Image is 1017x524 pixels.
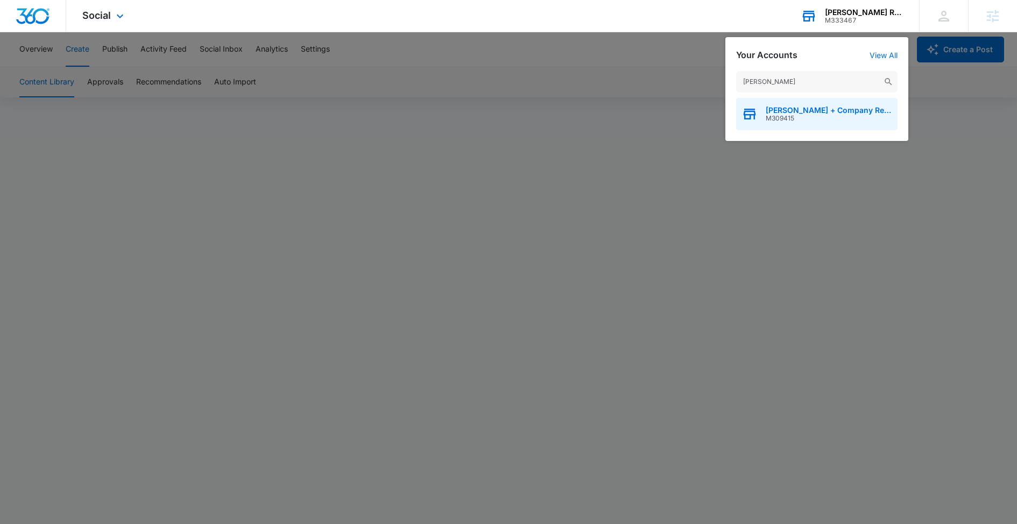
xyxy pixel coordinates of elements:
[736,71,898,93] input: Search Accounts
[82,10,111,21] span: Social
[870,51,898,60] a: View All
[766,106,892,115] span: [PERSON_NAME] + Company Real Estate Group
[766,115,892,122] span: M309415
[825,17,903,24] div: account id
[736,50,797,60] h2: Your Accounts
[736,98,898,130] button: [PERSON_NAME] + Company Real Estate GroupM309415
[825,8,903,17] div: account name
